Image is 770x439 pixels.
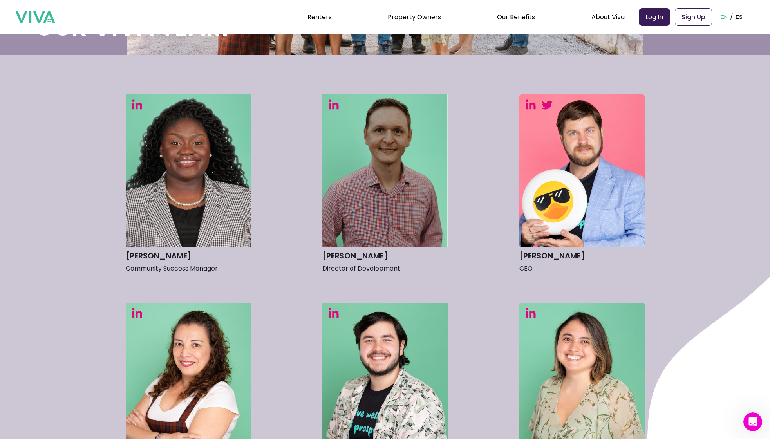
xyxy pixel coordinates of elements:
[322,94,448,247] img: Headshot of Seth Alexander in green background
[519,249,645,263] h3: [PERSON_NAME]
[718,5,730,29] button: EN
[497,7,535,27] div: Our Benefits
[730,11,733,23] p: /
[126,249,251,263] h3: [PERSON_NAME]
[328,307,339,318] img: LinkedIn
[16,11,55,24] img: viva
[675,8,712,26] a: Sign Up
[328,99,339,110] img: LinkedIn
[132,99,143,110] img: LinkedIn
[525,307,536,318] img: LinkedIn
[639,8,670,26] a: Log In
[132,307,143,318] img: LinkedIn
[519,263,645,275] p: CEO
[591,7,625,27] div: About Viva
[542,100,553,110] img: Twitter
[733,5,745,29] button: ES
[743,412,762,431] iframe: Intercom live chat
[388,13,441,22] a: Property Owners
[126,263,251,275] p: Community Success Manager
[322,249,448,263] h3: [PERSON_NAME]
[525,99,536,110] img: LinkedIn
[307,13,332,22] a: Renters
[322,263,448,275] p: Director of Development
[126,94,251,247] img: Headshot of Rachel Adetokunbo in green background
